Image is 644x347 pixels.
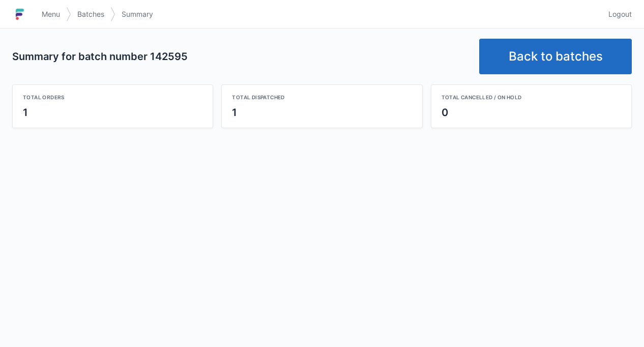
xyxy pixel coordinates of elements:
h2: Summary for batch number 142595 [12,49,471,64]
div: Total orders [23,93,202,101]
span: Menu [42,9,60,19]
img: svg> [110,2,115,26]
span: Logout [608,9,632,19]
a: Batches [71,5,110,23]
a: Logout [602,5,632,23]
img: svg> [66,2,71,26]
a: Summary [115,5,159,23]
div: 1 [23,105,202,120]
div: Total dispatched [232,93,412,101]
img: logo-small.jpg [12,6,27,22]
span: Summary [122,9,153,19]
div: Total cancelled / on hold [442,93,621,101]
a: Menu [36,5,66,23]
a: Back to batches [479,39,632,74]
div: 1 [232,105,412,120]
span: Batches [77,9,104,19]
div: 0 [442,105,621,120]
